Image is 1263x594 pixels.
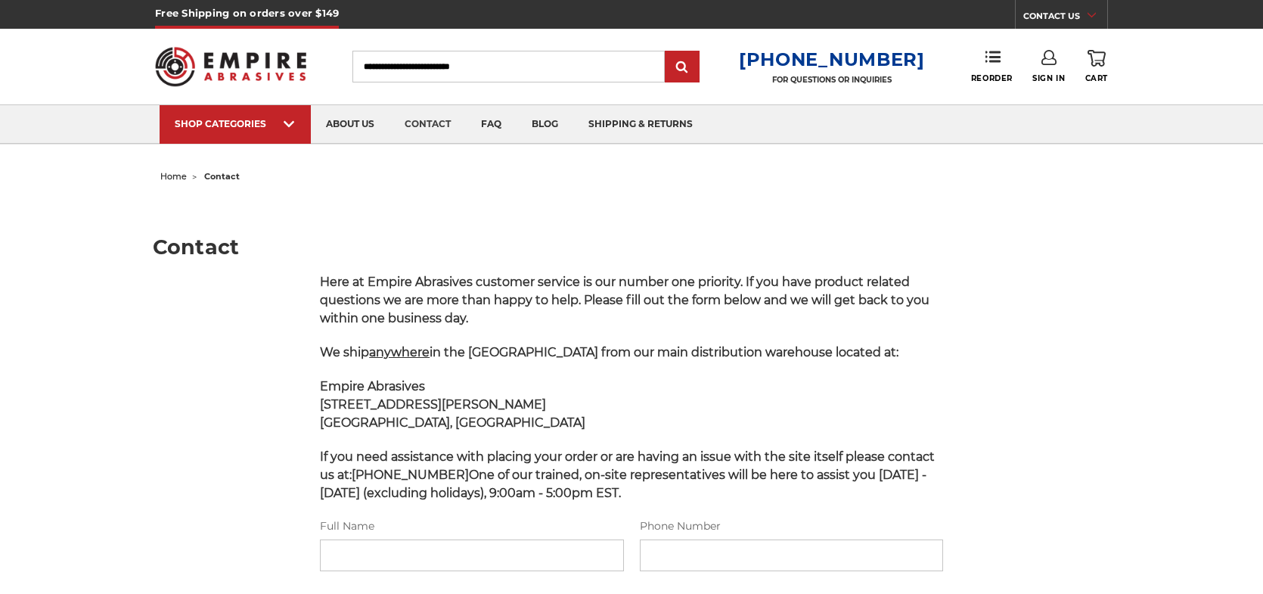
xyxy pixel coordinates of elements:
[320,275,929,325] span: Here at Empire Abrasives customer service is our number one priority. If you have product related...
[517,105,573,144] a: blog
[1085,73,1108,83] span: Cart
[155,37,306,96] img: Empire Abrasives
[311,105,389,144] a: about us
[320,449,935,500] span: If you need assistance with placing your order or are having an issue with the site itself please...
[1032,73,1065,83] span: Sign In
[739,75,925,85] p: FOR QUESTIONS OR INQUIRIES
[667,52,697,82] input: Submit
[739,48,925,70] a: [PHONE_NUMBER]
[369,345,430,359] span: anywhere
[153,237,1111,257] h1: Contact
[971,50,1013,82] a: Reorder
[352,468,469,482] strong: [PHONE_NUMBER]
[389,105,466,144] a: contact
[1085,50,1108,83] a: Cart
[160,171,187,182] a: home
[204,171,240,182] span: contact
[466,105,517,144] a: faq
[1023,8,1107,29] a: CONTACT US
[320,397,585,430] strong: [STREET_ADDRESS][PERSON_NAME] [GEOGRAPHIC_DATA], [GEOGRAPHIC_DATA]
[640,518,943,534] label: Phone Number
[175,118,296,129] div: SHOP CATEGORIES
[320,379,425,393] span: Empire Abrasives
[573,105,708,144] a: shipping & returns
[320,518,623,534] label: Full Name
[320,345,898,359] span: We ship in the [GEOGRAPHIC_DATA] from our main distribution warehouse located at:
[971,73,1013,83] span: Reorder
